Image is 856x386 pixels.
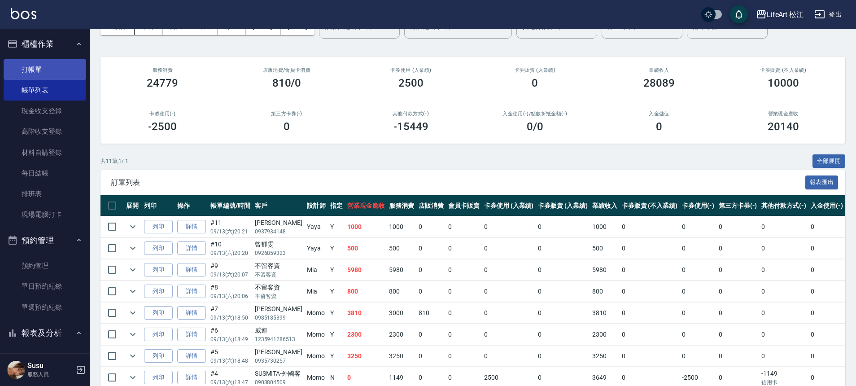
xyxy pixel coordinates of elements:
th: 卡券販賣 (不入業績) [620,195,680,216]
td: 3250 [590,346,620,367]
td: 0 [416,346,446,367]
div: 不留客資 [255,283,302,292]
button: 列印 [144,285,173,298]
button: 登出 [811,6,845,23]
th: 展開 [124,195,142,216]
button: LifeArt 松江 [752,5,808,24]
a: 報表目錄 [4,348,86,368]
td: 0 [446,303,482,324]
p: 0937934148 [255,228,302,236]
h3: 0 [656,120,662,133]
td: 0 [808,324,845,345]
td: Momo [305,346,328,367]
h2: 卡券販賣 (不入業績) [732,67,834,73]
td: 2300 [387,324,416,345]
a: 帳單列表 [4,80,86,101]
td: 0 [808,303,845,324]
button: 櫃檯作業 [4,32,86,56]
a: 詳情 [177,285,206,298]
h2: 入金使用(-) /點數折抵金額(-) [484,111,586,117]
td: 0 [680,303,716,324]
img: Person [7,361,25,379]
td: 0 [759,346,808,367]
p: 0926859323 [255,249,302,257]
a: 單週預約紀錄 [4,297,86,318]
td: #6 [208,324,253,345]
td: 0 [680,324,716,345]
p: 不留客資 [255,292,302,300]
div: LifeArt 松江 [767,9,804,20]
button: expand row [126,263,140,276]
h2: 入金儲值 [608,111,711,117]
h2: 營業現金應收 [732,111,834,117]
h3: 20140 [768,120,799,133]
td: Y [328,238,345,259]
p: 09/13 (六) 20:20 [210,249,250,257]
td: 810 [416,303,446,324]
td: 0 [536,216,590,237]
p: 09/13 (六) 18:50 [210,314,250,322]
td: 0 [620,216,680,237]
td: Y [328,259,345,281]
td: 0 [536,324,590,345]
p: 0935730257 [255,357,302,365]
a: 詳情 [177,371,206,385]
h2: 卡券使用 (入業績) [359,67,462,73]
td: 0 [808,259,845,281]
td: 0 [446,346,482,367]
a: 現金收支登錄 [4,101,86,121]
a: 高階收支登錄 [4,121,86,142]
a: 詳情 [177,241,206,255]
button: 預約管理 [4,229,86,252]
td: 2300 [345,324,387,345]
p: 09/13 (六) 18:48 [210,357,250,365]
th: 卡券販賣 (入業績) [536,195,590,216]
h5: Susu [27,361,73,370]
a: 詳情 [177,263,206,277]
td: 0 [808,281,845,302]
td: 0 [536,303,590,324]
th: 指定 [328,195,345,216]
th: 服務消費 [387,195,416,216]
td: 0 [482,324,536,345]
td: #9 [208,259,253,281]
p: 共 11 筆, 1 / 1 [100,157,128,165]
td: 1000 [345,216,387,237]
p: 09/13 (六) 20:07 [210,271,250,279]
a: 詳情 [177,349,206,363]
th: 店販消費 [416,195,446,216]
td: 0 [446,259,482,281]
td: 0 [716,216,760,237]
th: 操作 [175,195,208,216]
td: #5 [208,346,253,367]
td: 500 [590,238,620,259]
td: #10 [208,238,253,259]
td: 0 [759,324,808,345]
h3: 28089 [643,77,675,89]
a: 單日預約紀錄 [4,276,86,297]
h2: 第三方卡券(-) [236,111,338,117]
th: 卡券使用 (入業績) [482,195,536,216]
p: 1235941286513 [255,335,302,343]
th: 會員卡販賣 [446,195,482,216]
td: Momo [305,324,328,345]
div: [PERSON_NAME] [255,347,302,357]
td: 0 [416,281,446,302]
a: 詳情 [177,328,206,342]
td: 1000 [590,216,620,237]
button: expand row [126,285,140,298]
div: SUSMITA-外國客 [255,369,302,378]
td: 1000 [387,216,416,237]
button: expand row [126,371,140,384]
td: 0 [620,238,680,259]
td: 500 [387,238,416,259]
td: 0 [620,346,680,367]
td: 0 [680,216,716,237]
td: 0 [759,281,808,302]
td: Y [328,216,345,237]
span: 訂單列表 [111,178,805,187]
div: [PERSON_NAME] [255,304,302,314]
h3: 2500 [398,77,424,89]
td: Y [328,324,345,345]
td: 5980 [345,259,387,281]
